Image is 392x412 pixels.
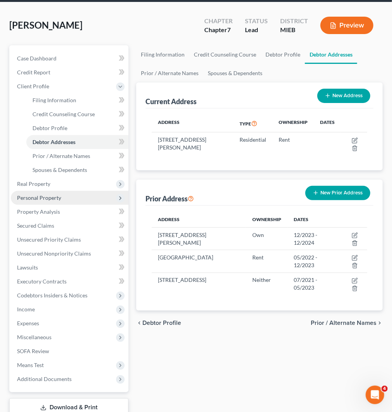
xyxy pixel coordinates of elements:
[152,132,233,155] td: [STREET_ADDRESS][PERSON_NAME]
[305,186,370,200] button: New Prior Address
[246,227,288,250] td: Own
[152,273,246,295] td: [STREET_ADDRESS]
[11,219,128,233] a: Secured Claims
[245,17,268,26] div: Status
[204,17,233,26] div: Chapter
[146,194,194,203] div: Prior Address
[17,278,67,285] span: Executory Contracts
[33,167,87,173] span: Spouses & Dependents
[33,97,76,103] span: Filing Information
[280,17,308,26] div: District
[17,362,44,368] span: Means Test
[26,121,128,135] a: Debtor Profile
[11,344,128,358] a: SOFA Review
[152,250,246,273] td: [GEOGRAPHIC_DATA]
[136,320,142,326] i: chevron_left
[203,64,267,82] a: Spouses & Dependents
[377,320,383,326] i: chevron_right
[17,69,50,76] span: Credit Report
[317,89,370,103] button: New Address
[17,180,50,187] span: Real Property
[305,45,357,64] a: Debtor Addresses
[366,386,384,404] iframe: Intercom live chat
[288,250,339,273] td: 05/2022 - 12/2023
[142,320,181,326] span: Debtor Profile
[261,45,305,64] a: Debtor Profile
[17,194,61,201] span: Personal Property
[17,320,39,326] span: Expenses
[33,153,90,159] span: Prior / Alternate Names
[11,205,128,219] a: Property Analysis
[320,17,373,34] button: Preview
[17,376,72,382] span: Additional Documents
[11,261,128,275] a: Lawsuits
[152,212,246,227] th: Address
[17,306,35,312] span: Income
[11,275,128,288] a: Executory Contracts
[288,227,339,250] td: 12/2023 - 12/2024
[11,65,128,79] a: Credit Report
[33,139,75,145] span: Debtor Addresses
[136,320,181,326] button: chevron_left Debtor Profile
[227,26,231,33] span: 7
[314,115,341,132] th: Dates
[136,45,189,64] a: Filing Information
[17,208,60,215] span: Property Analysis
[233,115,272,132] th: Type
[33,125,67,131] span: Debtor Profile
[152,115,233,132] th: Address
[288,273,339,295] td: 07/2021 - 05/2023
[311,320,377,326] span: Prior / Alternate Names
[26,107,128,121] a: Credit Counseling Course
[17,348,49,354] span: SOFA Review
[17,236,81,243] span: Unsecured Priority Claims
[17,222,54,229] span: Secured Claims
[17,55,56,62] span: Case Dashboard
[26,93,128,107] a: Filing Information
[146,97,197,106] div: Current Address
[17,83,49,89] span: Client Profile
[11,247,128,261] a: Unsecured Nonpriority Claims
[246,250,288,273] td: Rent
[204,26,233,34] div: Chapter
[288,212,339,227] th: Dates
[246,212,288,227] th: Ownership
[280,26,308,34] div: MIEB
[233,132,272,155] td: Residential
[9,19,82,31] span: [PERSON_NAME]
[11,51,128,65] a: Case Dashboard
[26,149,128,163] a: Prior / Alternate Names
[246,273,288,295] td: Neither
[189,45,261,64] a: Credit Counseling Course
[17,292,87,299] span: Codebtors Insiders & Notices
[272,115,314,132] th: Ownership
[33,111,95,117] span: Credit Counseling Course
[382,386,388,392] span: 4
[245,26,268,34] div: Lead
[136,64,203,82] a: Prior / Alternate Names
[17,334,51,340] span: Miscellaneous
[26,135,128,149] a: Debtor Addresses
[17,264,38,271] span: Lawsuits
[311,320,383,326] button: Prior / Alternate Names chevron_right
[152,227,246,250] td: [STREET_ADDRESS][PERSON_NAME]
[11,233,128,247] a: Unsecured Priority Claims
[272,132,314,155] td: Rent
[17,250,91,257] span: Unsecured Nonpriority Claims
[26,163,128,177] a: Spouses & Dependents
